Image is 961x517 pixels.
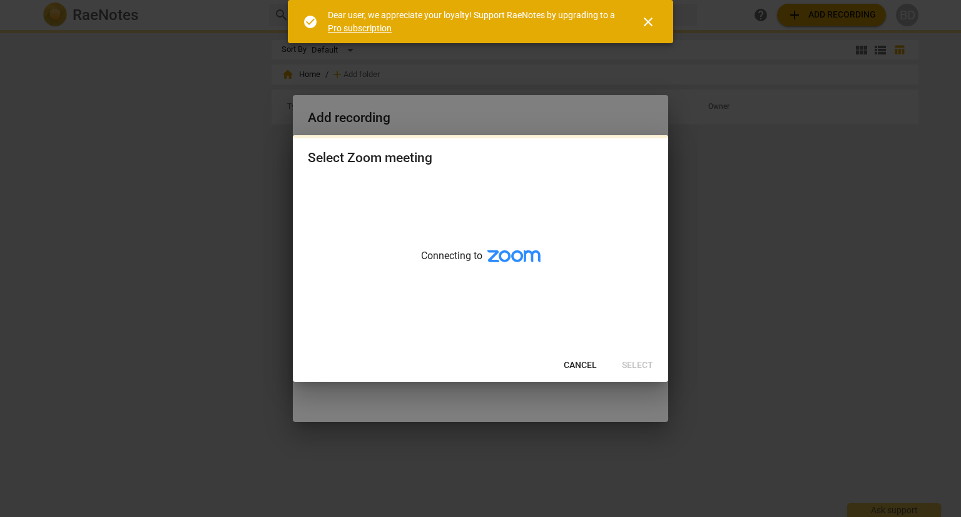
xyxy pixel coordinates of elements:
button: Close [633,7,663,37]
span: Cancel [564,359,597,372]
div: Dear user, we appreciate your loyalty! Support RaeNotes by upgrading to a [328,9,618,34]
button: Cancel [554,354,607,377]
a: Pro subscription [328,23,392,33]
span: close [641,14,656,29]
span: check_circle [303,14,318,29]
div: Connecting to [293,178,668,349]
div: Select Zoom meeting [308,150,432,166]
